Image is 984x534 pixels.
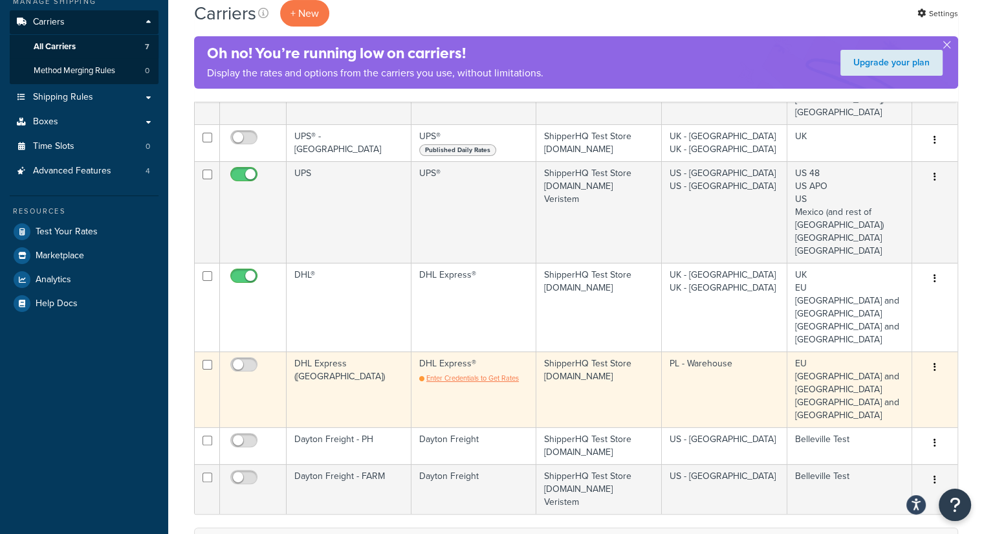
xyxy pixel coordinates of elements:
h1: Carriers [194,1,256,26]
li: All Carriers [10,35,159,59]
td: UK [787,124,912,161]
td: DHL® [287,263,411,351]
td: UK - [GEOGRAPHIC_DATA] UK - [GEOGRAPHIC_DATA] [662,124,787,161]
a: Marketplace [10,244,159,267]
a: Boxes [10,110,159,134]
a: Settings [917,5,958,23]
td: Dayton Freight [411,464,536,514]
span: Enter Credentials to Get Rates [426,373,519,383]
td: ShipperHQ Test Store [DOMAIN_NAME] [536,263,662,351]
button: Open Resource Center [939,489,971,521]
span: Published Daily Rates [419,144,496,156]
td: Belleville Test [787,427,912,464]
td: PL - Warehouse [662,351,787,427]
td: US 48 US APO US Mexico (and rest of [GEOGRAPHIC_DATA]) [GEOGRAPHIC_DATA] [GEOGRAPHIC_DATA] [787,161,912,263]
td: UPS® [411,124,536,161]
td: DHL Express® [411,351,536,427]
div: Resources [10,206,159,217]
td: Dayton Freight - PH [287,427,411,464]
td: UPS [287,161,411,263]
td: UK - [GEOGRAPHIC_DATA] UK - [GEOGRAPHIC_DATA] [662,263,787,351]
td: ShipperHQ Test Store [DOMAIN_NAME] Veristem [536,464,662,514]
td: US - [GEOGRAPHIC_DATA] [662,427,787,464]
a: Method Merging Rules 0 [10,59,159,83]
td: DHL Express ([GEOGRAPHIC_DATA]) [287,351,411,427]
h4: Oh no! You’re running low on carriers! [207,43,543,64]
span: 7 [145,41,149,52]
td: ShipperHQ Test Store [DOMAIN_NAME] Veristem [536,161,662,263]
a: Help Docs [10,292,159,315]
span: Advanced Features [33,166,111,177]
span: Help Docs [36,298,78,309]
td: Dayton Freight - FARM [287,464,411,514]
span: 0 [146,141,150,152]
td: DHL Express® [411,263,536,351]
a: All Carriers 7 [10,35,159,59]
span: Method Merging Rules [34,65,115,76]
span: Time Slots [33,141,74,152]
li: Time Slots [10,135,159,159]
span: Test Your Rates [36,227,98,238]
span: Marketplace [36,250,84,261]
td: EU [GEOGRAPHIC_DATA] and [GEOGRAPHIC_DATA] [GEOGRAPHIC_DATA] and [GEOGRAPHIC_DATA] [787,351,912,427]
span: 4 [146,166,150,177]
a: Advanced Features 4 [10,159,159,183]
span: All Carriers [34,41,76,52]
td: Belleville Test [787,464,912,514]
td: US - [GEOGRAPHIC_DATA] US - [GEOGRAPHIC_DATA] [662,161,787,263]
a: Upgrade your plan [840,50,943,76]
a: Shipping Rules [10,85,159,109]
td: ShipperHQ Test Store [DOMAIN_NAME] [536,124,662,161]
a: Time Slots 0 [10,135,159,159]
td: UPS® - [GEOGRAPHIC_DATA] [287,124,411,161]
td: ShipperHQ Test Store [DOMAIN_NAME] [536,351,662,427]
span: Shipping Rules [33,92,93,103]
a: Enter Credentials to Get Rates [419,373,519,383]
td: UK EU [GEOGRAPHIC_DATA] and [GEOGRAPHIC_DATA] [GEOGRAPHIC_DATA] and [GEOGRAPHIC_DATA] [787,263,912,351]
td: Dayton Freight [411,427,536,464]
td: UPS® [411,161,536,263]
a: Analytics [10,268,159,291]
td: US - [GEOGRAPHIC_DATA] [662,464,787,514]
li: Advanced Features [10,159,159,183]
span: Carriers [33,17,65,28]
p: Display the rates and options from the carriers you use, without limitations. [207,64,543,82]
td: ShipperHQ Test Store [DOMAIN_NAME] [536,427,662,464]
li: Method Merging Rules [10,59,159,83]
a: Test Your Rates [10,220,159,243]
span: Analytics [36,274,71,285]
a: Carriers [10,10,159,34]
li: Carriers [10,10,159,84]
span: 0 [145,65,149,76]
span: Boxes [33,117,58,128]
